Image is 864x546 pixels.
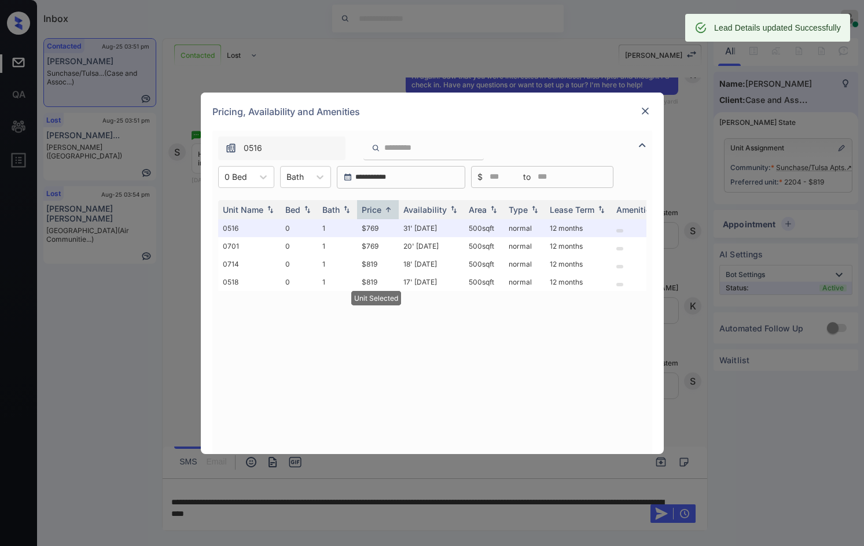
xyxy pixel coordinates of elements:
img: sorting [341,205,352,213]
div: Lease Term [550,205,594,215]
td: normal [504,255,545,273]
td: 0 [281,273,318,291]
div: Bath [322,205,340,215]
td: 0701 [218,237,281,255]
td: 0 [281,255,318,273]
td: 1 [318,237,357,255]
td: $769 [357,237,399,255]
img: sorting [302,205,313,213]
td: 18' [DATE] [399,255,464,273]
td: 12 months [545,255,612,273]
div: Amenities [616,205,655,215]
span: $ [477,171,483,183]
td: 0518 [218,273,281,291]
td: 500 sqft [464,237,504,255]
div: Area [469,205,487,215]
td: 500 sqft [464,219,504,237]
img: icon-zuma [225,142,237,154]
img: sorting [595,205,607,213]
td: normal [504,237,545,255]
td: 0 [281,219,318,237]
div: Type [509,205,528,215]
td: 1 [318,255,357,273]
img: close [639,105,651,117]
td: 1 [318,219,357,237]
div: Price [362,205,381,215]
td: normal [504,219,545,237]
td: 12 months [545,273,612,291]
td: normal [504,273,545,291]
div: Unit Name [223,205,263,215]
td: 0714 [218,255,281,273]
td: 12 months [545,237,612,255]
div: Bed [285,205,300,215]
img: sorting [264,205,276,213]
img: sorting [488,205,499,213]
td: $819 [357,255,399,273]
img: sorting [529,205,541,213]
span: to [523,171,531,183]
div: Availability [403,205,447,215]
td: 31' [DATE] [399,219,464,237]
td: 12 months [545,219,612,237]
td: 500 sqft [464,255,504,273]
td: 0516 [218,219,281,237]
td: 20' [DATE] [399,237,464,255]
img: icon-zuma [372,143,380,153]
td: $819 [357,273,399,291]
div: Lead Details updated Successfully [714,17,841,38]
td: 17' [DATE] [399,273,464,291]
span: 0516 [244,142,262,154]
td: 1 [318,273,357,291]
td: 500 sqft [464,273,504,291]
img: icon-zuma [635,138,649,152]
img: sorting [448,205,459,213]
div: Pricing, Availability and Amenities [201,93,664,131]
img: sorting [383,205,394,214]
td: $769 [357,219,399,237]
td: 0 [281,237,318,255]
